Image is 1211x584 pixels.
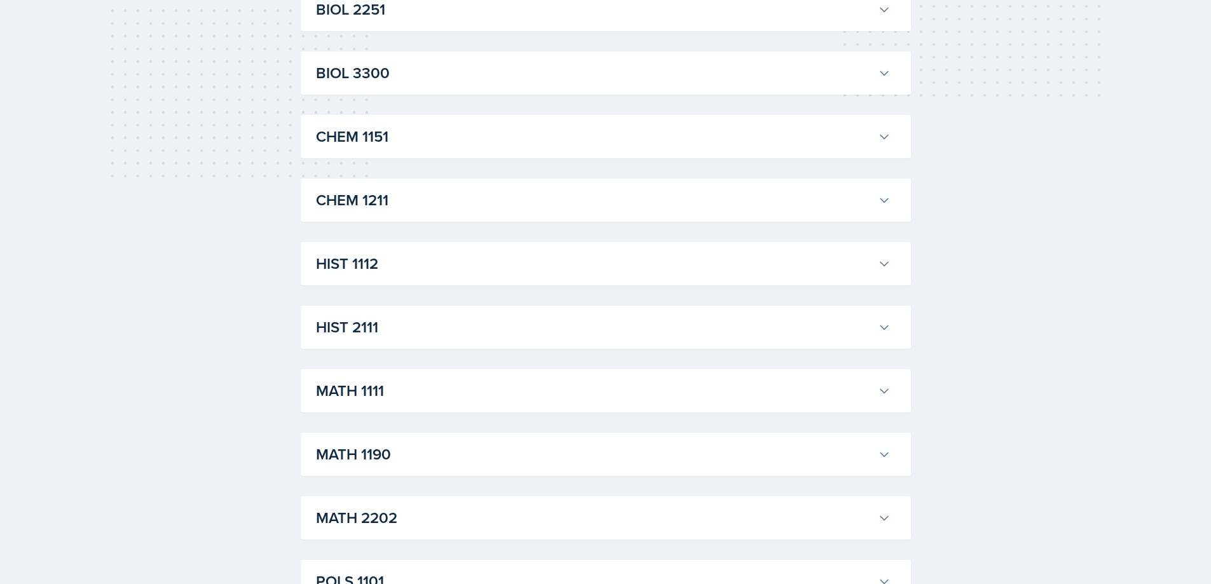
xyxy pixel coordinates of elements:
h3: BIOL 3300 [316,62,873,85]
h3: MATH 1190 [316,443,873,466]
h3: MATH 2202 [316,506,873,529]
button: MATH 1190 [313,440,893,468]
button: BIOL 3300 [313,59,893,87]
button: HIST 2111 [313,313,893,341]
button: CHEM 1151 [313,123,893,151]
h3: MATH 1111 [316,379,873,402]
h3: HIST 2111 [316,316,873,339]
button: CHEM 1211 [313,186,893,214]
button: MATH 2202 [313,504,893,532]
button: MATH 1111 [313,377,893,405]
h3: CHEM 1211 [316,189,873,212]
button: HIST 1112 [313,250,893,278]
h3: CHEM 1151 [316,125,873,148]
h3: HIST 1112 [316,252,873,275]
